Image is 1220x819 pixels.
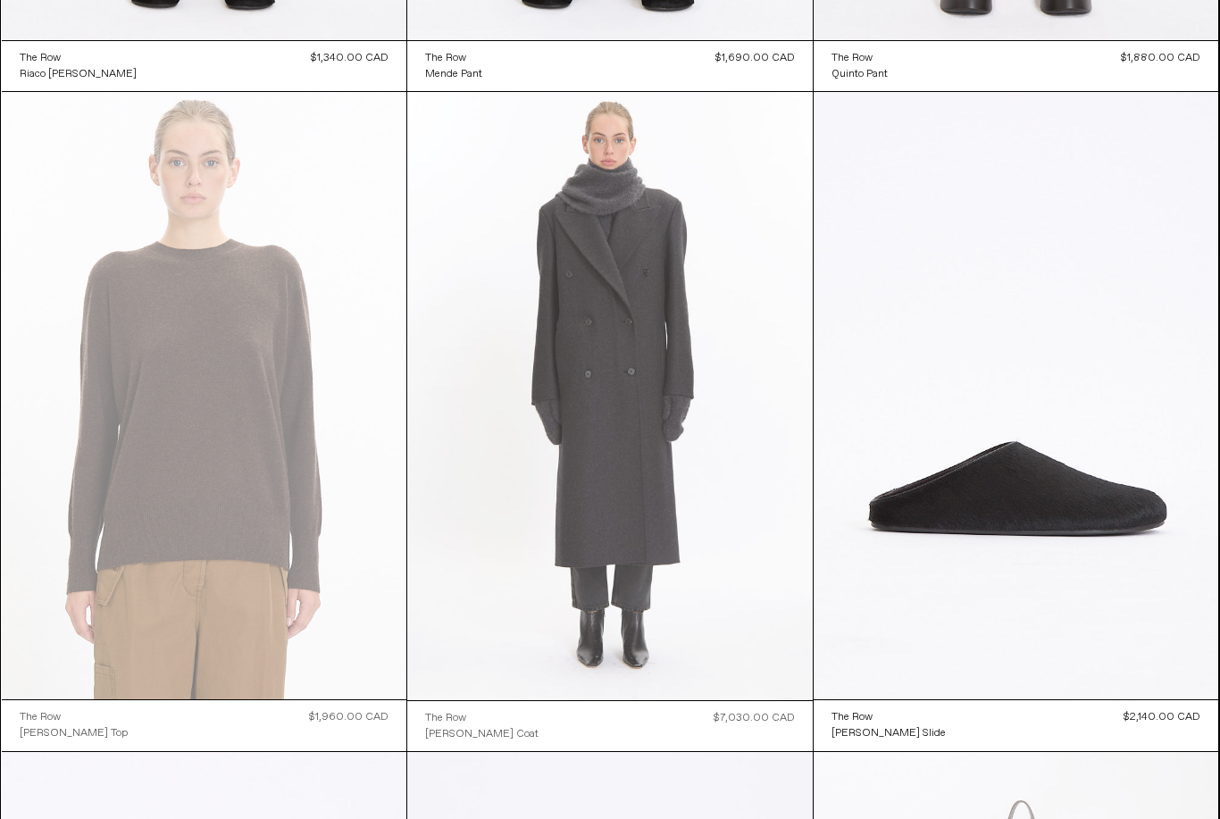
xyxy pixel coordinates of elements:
a: The Row [425,50,482,66]
div: [PERSON_NAME] Coat [425,727,539,742]
div: The Row [831,51,873,66]
a: Quinto Pant [831,66,888,82]
div: $7,030.00 CAD [714,710,795,726]
div: $2,140.00 CAD [1124,709,1200,725]
div: Quinto Pant [831,67,888,82]
a: The Row [20,50,137,66]
a: [PERSON_NAME] Coat [425,726,539,742]
div: The Row [425,51,466,66]
div: Mende Pant [425,67,482,82]
img: The Row Hudson Slide [814,92,1219,699]
a: Riaco [PERSON_NAME] [20,66,137,82]
div: The Row [20,710,61,725]
img: The Row Hariet Coat [407,92,813,700]
div: $1,880.00 CAD [1121,50,1200,66]
a: The Row [425,710,539,726]
a: [PERSON_NAME] Slide [831,725,946,741]
div: Riaco [PERSON_NAME] [20,67,137,82]
div: The Row [20,51,61,66]
a: Mende Pant [425,66,482,82]
div: $1,960.00 CAD [309,709,389,725]
a: The Row [831,709,946,725]
div: The Row [425,711,466,726]
div: The Row [831,710,873,725]
a: The Row [20,709,128,725]
img: The Row Leilani Top [2,92,407,699]
a: The Row [831,50,888,66]
div: $1,340.00 CAD [311,50,389,66]
a: [PERSON_NAME] Top [20,725,128,741]
div: $1,690.00 CAD [715,50,795,66]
